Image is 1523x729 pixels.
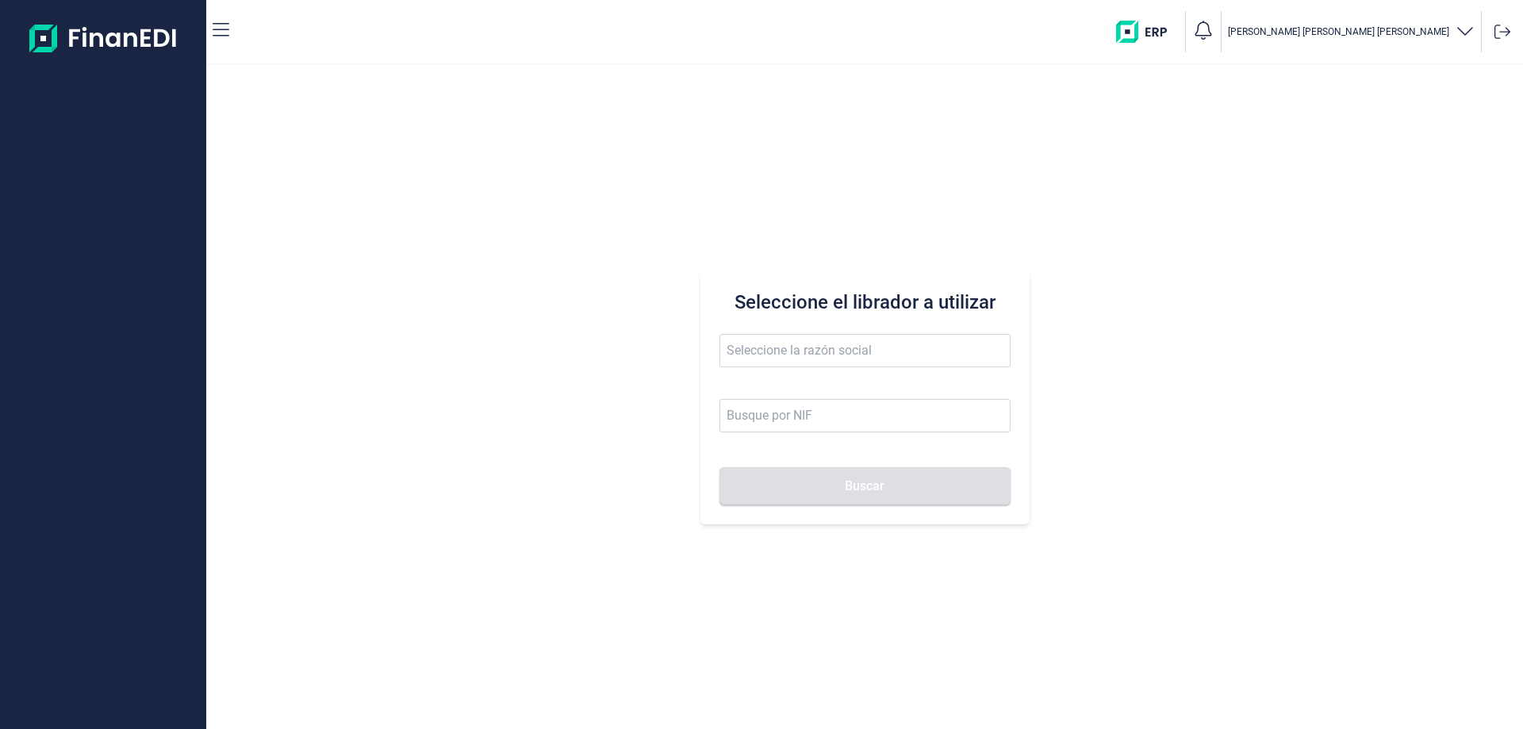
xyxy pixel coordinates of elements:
[1228,25,1449,38] p: [PERSON_NAME] [PERSON_NAME] [PERSON_NAME]
[719,399,1011,432] input: Busque por NIF
[1228,21,1475,44] button: [PERSON_NAME] [PERSON_NAME] [PERSON_NAME]
[719,290,1011,315] h3: Seleccione el librador a utilizar
[29,13,178,63] img: Logo de aplicación
[845,480,884,492] span: Buscar
[719,467,1011,505] button: Buscar
[1116,21,1179,43] img: erp
[719,334,1011,367] input: Seleccione la razón social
